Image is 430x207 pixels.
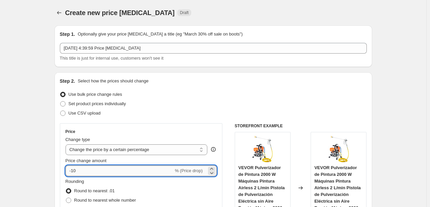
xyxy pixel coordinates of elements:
span: Set product prices individually [69,101,126,106]
span: Rounding [66,179,84,184]
span: Create new price [MEDICAL_DATA] [65,9,175,16]
img: 71pdzAq6C0L_80x.jpg [325,136,352,162]
span: Use CSV upload [69,111,101,116]
input: -15 [66,165,174,176]
div: help [210,146,217,153]
p: Select how the prices should change [78,78,148,84]
h2: Step 1. [60,31,75,38]
span: This title is just for internal use, customers won't see it [60,56,164,61]
span: Draft [180,10,189,15]
input: 30% off holiday sale [60,43,367,54]
span: % (Price drop) [175,168,203,173]
span: Round to nearest .01 [74,188,115,193]
p: Optionally give your price [MEDICAL_DATA] a title (eg "March 30% off sale on boots") [78,31,242,38]
span: Price change amount [66,158,107,163]
button: Price change jobs [55,8,64,17]
h3: Price [66,129,75,134]
span: Use bulk price change rules [69,92,122,97]
img: 71pdzAq6C0L_80x.jpg [249,136,276,162]
span: Change type [66,137,90,142]
h2: Step 2. [60,78,75,84]
h6: STOREFRONT EXAMPLE [235,123,367,129]
span: Round to nearest whole number [74,198,136,203]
